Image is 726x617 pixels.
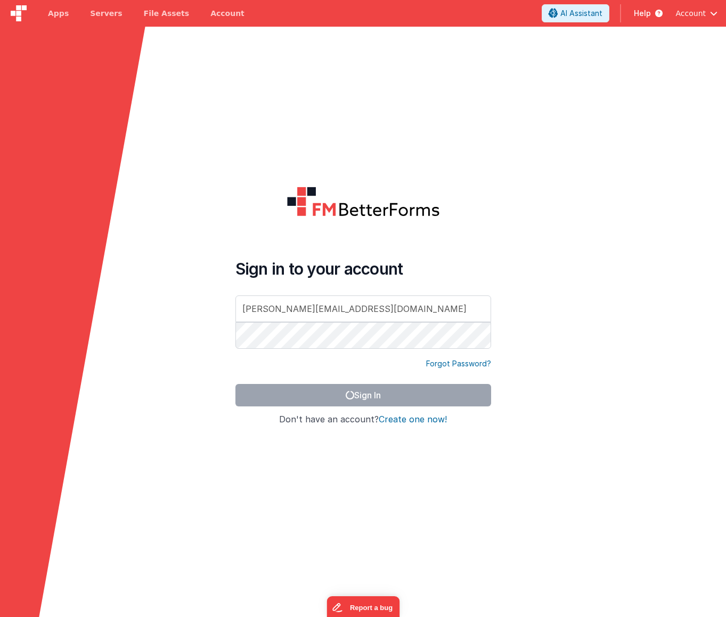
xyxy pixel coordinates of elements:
button: AI Assistant [542,4,609,22]
span: File Assets [144,8,190,19]
button: Account [675,8,717,19]
button: Create one now! [379,415,447,424]
input: Email Address [235,295,491,322]
h4: Sign in to your account [235,259,491,278]
h4: Don't have an account? [235,415,491,424]
span: Servers [90,8,122,19]
a: Forgot Password? [426,358,491,369]
span: Apps [48,8,69,19]
button: Sign In [235,384,491,406]
span: Help [634,8,651,19]
span: Account [675,8,706,19]
span: AI Assistant [560,8,602,19]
